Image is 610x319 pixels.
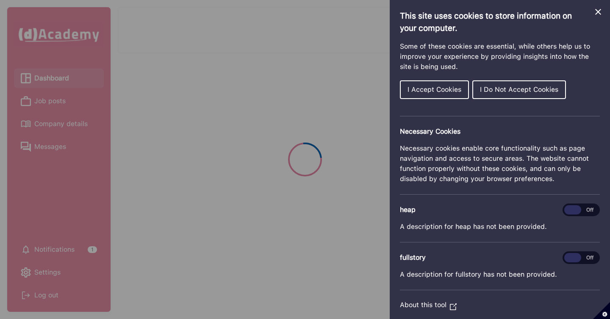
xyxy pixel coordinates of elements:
span: I Do Not Accept Cookies [480,85,558,93]
a: About this tool [400,301,457,309]
button: Close Cookie Control [593,7,603,17]
p: Some of these cookies are essential, while others help us to improve your experience by providing... [400,41,600,72]
h2: Necessary Cookies [400,126,600,137]
button: I Do Not Accept Cookies [472,80,566,99]
span: Off [581,253,598,262]
p: Necessary cookies enable core functionality such as page navigation and access to secure areas. T... [400,143,600,184]
h1: This site uses cookies to store information on your computer. [400,10,600,35]
button: Set cookie preferences [593,302,610,319]
h3: heap [400,205,600,215]
p: A description for heap has not been provided. [400,222,600,232]
h3: fullstory [400,253,600,263]
p: A description for fullstory has not been provided. [400,269,600,280]
span: On [564,253,581,262]
span: On [564,205,581,214]
span: Off [581,205,598,214]
button: I Accept Cookies [400,80,469,99]
span: I Accept Cookies [408,85,461,93]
